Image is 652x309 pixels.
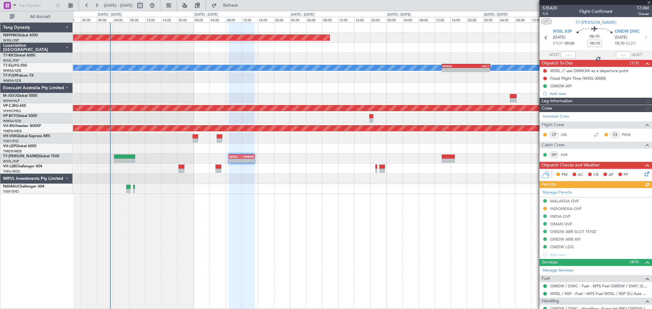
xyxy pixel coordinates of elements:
span: VH-VSK [3,134,17,138]
span: ETOT [553,41,563,47]
div: 08:00 [418,17,435,22]
a: OMDW / DWC - Fuel - WFS Fuel OMDW / DWC (EJ Asia Only) [550,283,649,289]
span: PM [562,172,568,178]
div: 16:00 [451,17,467,22]
a: VP-CJRG-650 [3,104,26,108]
button: Refresh [209,1,245,10]
a: VH-VSKGlobal Express XRS [3,134,50,138]
a: WSSL/XSP [3,159,19,164]
a: WMSA/SZB [3,78,21,83]
div: Flight Confirmed [579,8,612,15]
span: M-JGVJ [3,94,17,98]
span: 535420 [543,5,557,11]
span: T7-RIC [3,54,14,57]
span: 09:00 [565,41,574,47]
a: WSSL/XSP [3,58,19,63]
a: T7-ELLYG-550 [3,64,27,67]
span: VH-RIU [3,124,16,128]
span: All Aircraft [16,15,64,19]
div: 16:00 [161,17,178,22]
span: N8998K [3,34,17,37]
div: 12:00 [145,17,161,22]
div: [DATE] - [DATE] [194,12,218,17]
div: Fixed Flight Time (WSSL-XXXX) [550,76,606,81]
span: VP-BCY [3,114,16,118]
span: Services [542,259,558,266]
button: All Aircraft [7,12,66,22]
span: [DATE] - [DATE] [104,3,133,8]
button: UTC [541,19,552,24]
div: - [466,68,489,72]
a: M-JGVJGlobal 5000 [3,94,37,98]
span: [DATE] [553,35,565,41]
a: N604AUChallenger 604 [3,185,44,188]
span: Dispatch To-Dos [542,60,573,67]
span: AF [609,172,613,178]
div: 12:00 [435,17,451,22]
div: 20:00 [177,17,193,22]
div: 08:00 [129,17,145,22]
div: 20:00 [370,17,386,22]
div: 12:00 [531,17,547,22]
div: [DATE] - [DATE] [484,12,507,17]
div: [DATE] - [DATE] [387,12,411,17]
a: N8998KGlobal 6000 [3,34,38,37]
a: YSSY/SYD [3,139,19,144]
div: 04:00 [306,17,322,22]
div: [DATE] - [DATE] [98,12,121,17]
a: YMEN/MEB [3,129,22,133]
div: 20:00 [81,17,97,22]
div: 16:00 [258,17,274,22]
div: [DATE] - [DATE] [291,12,314,17]
a: YMEN/MEB [3,149,22,154]
div: FACT [466,64,489,68]
span: VH-L2B [3,165,16,168]
span: Handling [542,298,559,305]
span: Dispatch Checks and Weather [542,162,600,169]
a: WSSL/XSP [3,38,19,43]
a: WIHH/HLP [3,99,20,103]
a: VH-LEPGlobal 6000 [3,144,36,148]
span: T7JIM [637,5,649,11]
span: Refresh [218,3,244,8]
div: WMSA [442,64,466,68]
span: AC [578,172,583,178]
a: Manage Services [543,267,573,274]
div: WSSL // use OMKOM as a departure point [550,68,628,73]
a: WMSA/SZB [3,119,21,123]
span: (1/3) [630,60,639,66]
span: 06:10 [590,34,599,40]
div: 00:00 [386,17,403,22]
div: - [229,159,241,162]
a: YSSY/SYD [3,189,19,194]
div: 00:00 [290,17,306,22]
div: 20:00 [274,17,290,22]
span: FP [624,172,628,178]
div: 04:00 [209,17,226,22]
a: VHHH/HKG [3,109,21,113]
span: ATOT [549,52,559,58]
div: 00:00 [483,17,499,22]
span: Fuel [542,275,550,282]
a: T7-PJ29Falcon 7X [3,74,34,78]
div: 12:00 [242,17,258,22]
div: 04:00 [403,17,419,22]
span: T7-ELLY [3,64,17,67]
span: WSSL XSP [553,29,572,35]
span: OMDW DWC [615,29,640,35]
div: 08:00 [515,17,531,22]
a: T7-[PERSON_NAME]Global 7500 [3,154,59,158]
div: 00:00 [97,17,113,22]
a: T7-RICGlobal 6000 [3,54,35,57]
div: - [442,68,466,72]
span: Owner [637,11,649,16]
div: OMDW [241,155,254,158]
span: N604AU [3,185,18,188]
div: WSSL [229,155,241,158]
span: CR [593,172,599,178]
input: Trip Number [19,1,54,10]
span: 1/3 [543,11,557,16]
a: WMSA/SZB [3,68,21,73]
div: 08:00 [322,17,338,22]
span: 15:10 [615,41,624,47]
